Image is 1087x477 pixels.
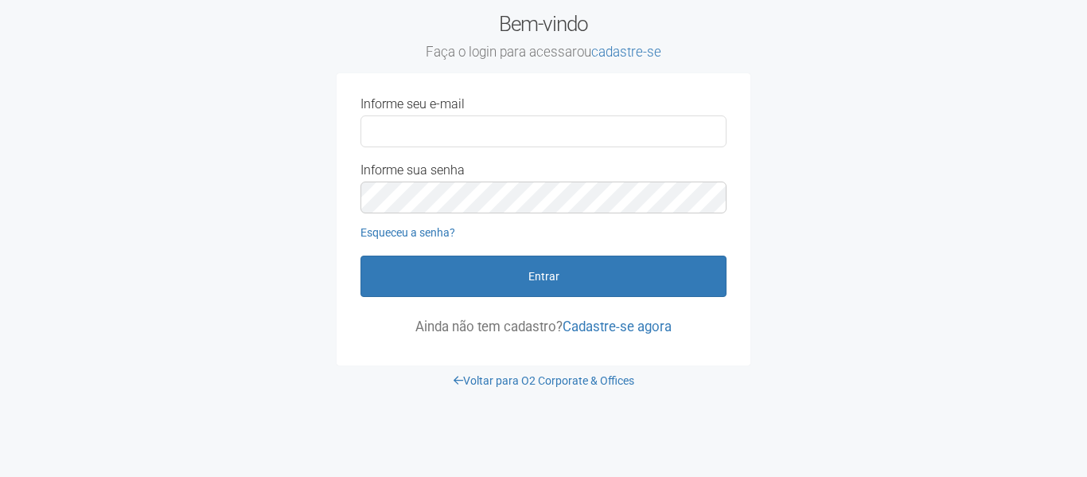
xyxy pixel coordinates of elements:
label: Informe seu e-mail [360,97,465,111]
a: Voltar para O2 Corporate & Offices [454,374,634,387]
span: ou [577,44,661,60]
label: Informe sua senha [360,163,465,178]
button: Entrar [360,256,727,297]
small: Faça o login para acessar [337,44,750,61]
a: cadastre-se [591,44,661,60]
p: Ainda não tem cadastro? [360,319,727,334]
h2: Bem-vindo [337,12,750,61]
a: Cadastre-se agora [563,319,672,334]
a: Esqueceu a senha? [360,226,455,239]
